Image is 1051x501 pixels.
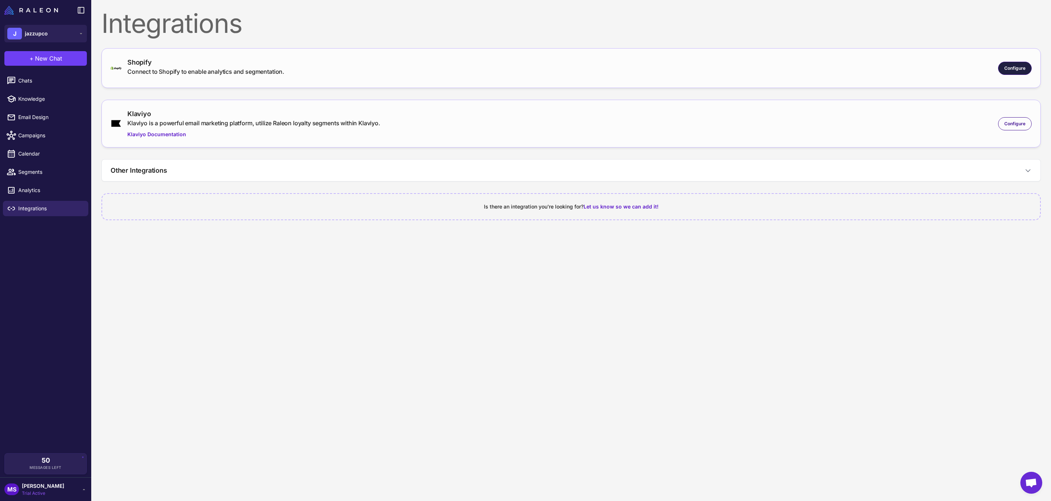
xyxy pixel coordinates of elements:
button: +New Chat [4,51,87,66]
span: jazzupco [25,30,48,38]
span: [PERSON_NAME] [22,482,64,490]
button: Jjazzupco [4,25,87,42]
a: Calendar [3,146,88,161]
span: Calendar [18,150,82,158]
span: Trial Active [22,490,64,497]
div: Connect to Shopify to enable analytics and segmentation. [127,67,284,76]
a: Raleon Logo [4,6,61,15]
span: Integrations [18,204,82,213]
span: Knowledge [18,95,82,103]
span: Email Design [18,113,82,121]
span: New Chat [35,54,62,63]
div: Is there an integration you're looking for? [111,203,1031,211]
img: Raleon Logo [4,6,58,15]
div: Open chat [1020,472,1042,494]
a: Klaviyo Documentation [127,130,380,138]
span: Configure [1004,65,1025,72]
img: shopify-logo-primary-logo-456baa801ee66a0a435671082365958316831c9960c480451dd0330bcdae304f.svg [111,66,122,70]
button: Other Integrations [102,160,1040,181]
div: Shopify [127,57,284,67]
span: Analytics [18,186,82,194]
a: Campaigns [3,128,88,143]
span: Let us know so we can add it! [584,203,659,210]
span: 50 [42,457,50,464]
a: Analytics [3,183,88,198]
a: Integrations [3,201,88,216]
a: Email Design [3,110,88,125]
span: Chats [18,77,82,85]
a: Segments [3,164,88,180]
div: Klaviyo is a powerful email marketing platform, utilize Raleon loyalty segments within Klaviyo. [127,119,380,127]
h3: Other Integrations [111,165,167,175]
a: Chats [3,73,88,88]
div: Integrations [101,10,1041,37]
span: Configure [1004,121,1025,127]
img: klaviyo.png [111,119,122,127]
div: MS [4,483,19,495]
div: J [7,28,22,39]
span: Messages Left [30,465,62,470]
span: + [30,54,34,63]
a: Knowledge [3,91,88,107]
span: Campaigns [18,131,82,139]
span: Segments [18,168,82,176]
div: Klaviyo [127,109,380,119]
